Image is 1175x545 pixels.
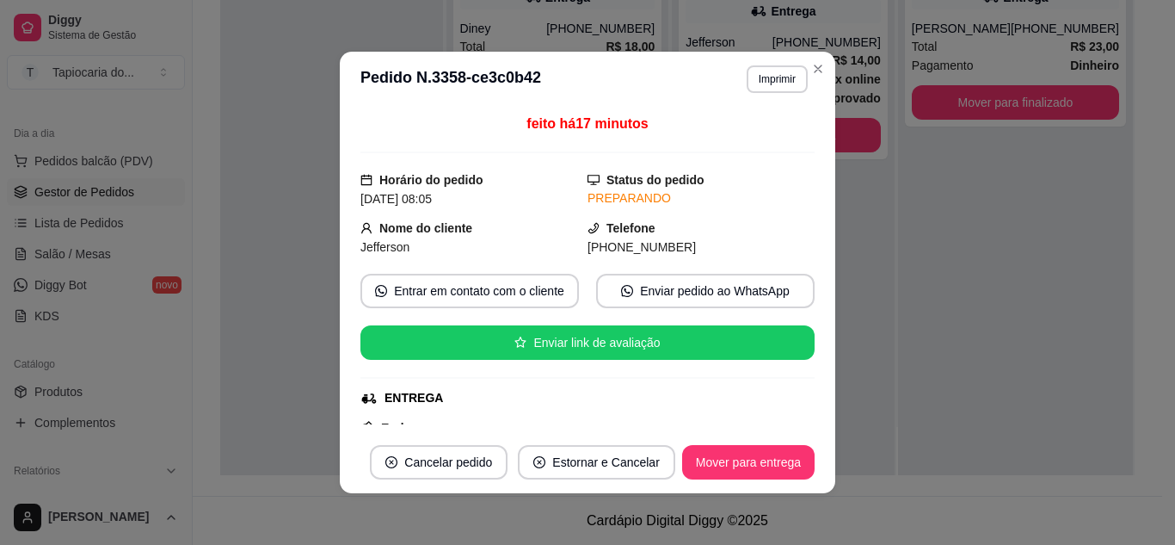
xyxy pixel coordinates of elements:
button: Close [804,55,832,83]
button: Imprimir [747,65,808,93]
span: Jefferson [360,240,409,254]
span: star [514,337,526,349]
div: PREPARANDO [587,189,815,207]
strong: Status do pedido [606,173,704,187]
span: [DATE] 08:05 [360,192,432,206]
span: phone [587,222,600,234]
span: whats-app [375,285,387,297]
button: Mover para entrega [682,445,815,480]
button: close-circleCancelar pedido [370,445,508,480]
span: [PHONE_NUMBER] [587,240,696,254]
h3: Pedido N. 3358-ce3c0b42 [360,65,541,93]
strong: Telefone [606,221,655,235]
button: close-circleEstornar e Cancelar [518,445,675,480]
span: desktop [587,174,600,186]
strong: Endereço [381,421,436,435]
strong: Horário do pedido [379,173,483,187]
button: whats-appEntrar em contato com o cliente [360,274,579,308]
strong: Nome do cliente [379,221,472,235]
span: user [360,222,372,234]
span: calendar [360,174,372,186]
button: whats-appEnviar pedido ao WhatsApp [596,274,815,308]
span: close-circle [533,456,545,468]
span: whats-app [621,285,633,297]
div: ENTREGA [384,389,443,407]
span: pushpin [360,420,374,434]
span: close-circle [385,456,397,468]
button: starEnviar link de avaliação [360,325,815,360]
span: feito há 17 minutos [526,116,648,131]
